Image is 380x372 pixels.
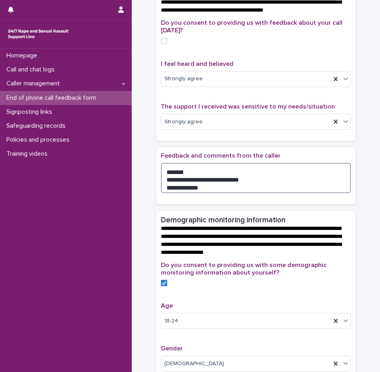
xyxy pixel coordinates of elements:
[161,103,335,110] span: The support I received was sensitive to my needs/situation
[3,108,59,116] p: Signposting links
[161,262,327,276] span: Do you consent to providing us with some demographic monitoring information about yourself?
[6,26,70,42] img: rhQMoQhaT3yELyF149Cw
[3,66,61,73] p: Call and chat logs
[161,303,173,309] span: Age
[161,152,281,159] span: Feedback and comments from the caller
[3,52,44,59] p: Homepage
[161,61,234,67] span: I feel heard and believed
[3,94,103,102] p: End of phone call feedback form
[161,216,285,225] h2: Demographic monitoring information
[164,118,203,126] span: Strongly agree
[3,80,66,87] p: Caller management
[164,360,224,368] span: [DEMOGRAPHIC_DATA]
[164,317,178,325] span: 18-24
[3,136,76,144] p: Policies and processes
[161,345,183,352] span: Gender
[161,20,342,34] span: Do you consent to providing us with feedback about your call [DATE]?
[3,122,72,130] p: Safeguarding records
[164,75,203,83] span: Strongly agree
[3,150,54,158] p: Training videos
